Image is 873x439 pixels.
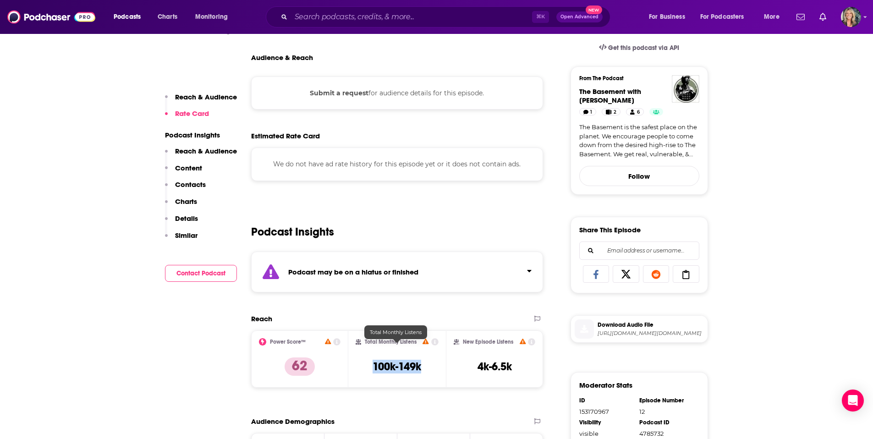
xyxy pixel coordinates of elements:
[478,360,512,373] h3: 4k-6.5k
[373,360,421,373] h3: 100k-149k
[158,11,177,23] span: Charts
[251,314,272,323] h2: Reach
[579,381,632,390] h3: Moderator Stats
[614,108,616,117] span: 2
[579,225,641,234] h3: Share This Episode
[643,265,670,283] a: Share on Reddit
[841,7,861,27] span: Logged in as lisa.beech
[639,419,693,426] div: Podcast ID
[175,231,198,240] p: Similar
[700,11,744,23] span: For Podcasters
[841,7,861,27] img: User Profile
[639,430,693,437] div: 4785732
[758,10,791,24] button: open menu
[560,15,598,19] span: Open Advanced
[556,11,603,22] button: Open AdvancedNew
[165,109,209,126] button: Rate Card
[285,357,315,376] p: 62
[598,321,704,329] span: Download Audio File
[251,417,335,426] h2: Audience Demographics
[275,6,619,27] div: Search podcasts, credits, & more...
[165,214,198,231] button: Details
[165,265,237,282] button: Contact Podcast
[816,9,830,25] a: Show notifications dropdown
[175,197,197,206] p: Charts
[579,75,692,82] h3: From The Podcast
[165,164,202,181] button: Content
[642,10,697,24] button: open menu
[579,87,641,104] a: The Basement with Tim Ross
[310,88,368,98] button: Submit a request
[579,419,633,426] div: Visibility
[175,180,206,189] p: Contacts
[270,339,306,345] h2: Power Score™
[189,10,240,24] button: open menu
[579,123,699,159] a: The Basement is the safest place on the planet. We encourage people to come down from the desired...
[841,7,861,27] button: Show profile menu
[175,93,237,101] p: Reach & Audience
[165,131,237,139] p: Podcast Insights
[532,11,549,23] span: ⌘ K
[637,108,640,117] span: 6
[694,10,758,24] button: open menu
[165,147,237,164] button: Reach & Audience
[587,242,692,259] input: Email address or username...
[165,197,197,214] button: Charts
[586,5,602,14] span: New
[251,252,544,292] section: Click to expand status details
[165,93,237,110] button: Reach & Audience
[365,339,417,345] h2: Total Monthly Listens
[598,330,704,337] span: https://s.gum.fm/s-6750d47cb94bac3f48fb6028/rss.art19.com/episodes/223cbce1-dd6e-4eec-8e3e-f055ad...
[175,164,202,172] p: Content
[639,408,693,415] div: 12
[579,430,633,437] div: visible
[649,11,685,23] span: For Business
[793,9,808,25] a: Show notifications dropdown
[579,87,641,104] span: The Basement with [PERSON_NAME]
[175,214,198,223] p: Details
[579,166,699,186] button: Follow
[165,180,206,197] button: Contacts
[579,108,597,115] a: 1
[626,108,643,115] a: 6
[291,10,532,24] input: Search podcasts, credits, & more...
[639,397,693,404] div: Episode Number
[263,159,532,169] p: We do not have ad rate history for this episode yet or it does not contain ads.
[251,225,334,239] h2: Podcast Insights
[575,319,704,339] a: Download Audio File[URL][DOMAIN_NAME][DOMAIN_NAME]
[672,75,699,103] img: The Basement with Tim Ross
[195,11,228,23] span: Monitoring
[579,408,633,415] div: 153170967
[613,265,639,283] a: Share on X/Twitter
[592,37,687,59] a: Get this podcast via API
[165,231,198,248] button: Similar
[175,109,209,118] p: Rate Card
[251,77,544,110] div: for audience details for this episode.
[590,108,592,117] span: 1
[579,397,633,404] div: ID
[251,132,320,140] span: Estimated Rate Card
[673,265,699,283] a: Copy Link
[251,53,313,62] h3: Audience & Reach
[608,44,679,52] span: Get this podcast via API
[842,390,864,412] div: Open Intercom Messenger
[114,11,141,23] span: Podcasts
[152,10,183,24] a: Charts
[107,10,153,24] button: open menu
[583,265,609,283] a: Share on Facebook
[764,11,780,23] span: More
[175,147,237,155] p: Reach & Audience
[463,339,513,345] h2: New Episode Listens
[602,108,620,115] a: 2
[7,8,95,26] img: Podchaser - Follow, Share and Rate Podcasts
[579,241,699,260] div: Search followers
[288,268,418,276] strong: Podcast may be on a hiatus or finished
[370,329,422,335] span: Total Monthly Listens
